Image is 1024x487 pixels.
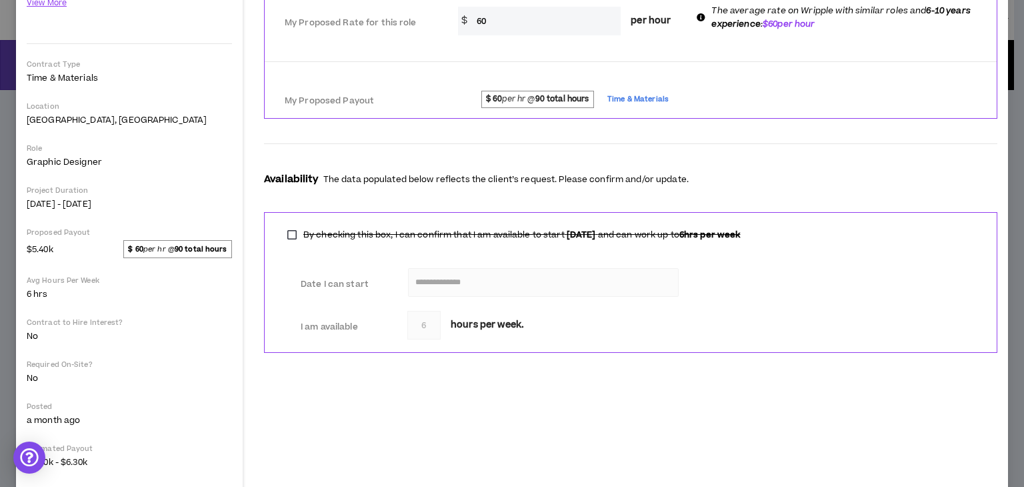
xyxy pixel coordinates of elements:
[486,93,503,105] strong: $ 60
[301,273,377,296] label: Date I can start
[481,91,594,108] span: per hr @
[451,318,524,332] span: hours per week.
[128,244,143,254] strong: $ 60
[323,173,689,186] p: The data populated below reflects the client’s request. Please confirm and/or update.
[301,316,377,339] label: I am available
[123,240,232,258] span: per hr @
[285,89,428,113] label: My Proposed Payout
[27,360,232,370] p: Required On-Site?
[27,318,232,328] p: Contract to Hire Interest?
[535,93,589,105] strong: 90 total hours
[175,244,227,254] strong: 90 total hours
[27,114,232,126] p: [GEOGRAPHIC_DATA], [GEOGRAPHIC_DATA]
[27,59,232,69] p: Contract Type
[711,5,985,30] p: The average rate on Wripple with similar roles and :
[303,229,740,241] span: By checking this box, I can confirm that I am available to start and can work up to
[27,143,232,153] p: Role
[27,414,232,426] p: a month ago
[27,185,232,195] p: Project Duration
[27,456,232,468] p: $4.50k - $6.30k
[27,227,232,237] p: Proposed Payout
[711,5,970,29] b: 6-10 years experience
[27,198,232,210] p: [DATE] - [DATE]
[27,156,102,168] span: Graphic Designer
[27,288,232,300] p: 6 hrs
[27,330,232,342] p: No
[27,72,232,84] p: Time & Materials
[679,229,741,241] b: 6 hrs per week
[763,18,815,30] b: $60 per hour
[27,101,232,111] p: Location
[565,229,598,241] b: [DATE]
[13,442,45,474] div: Open Intercom Messenger
[458,7,471,35] span: $
[631,14,671,28] span: per hour
[285,11,428,35] label: My Proposed Rate for this role
[27,241,53,257] span: $5.40k
[607,92,669,107] span: Time & Materials
[27,444,232,454] p: Estimated Payout
[264,174,318,185] h3: Availability
[27,402,232,412] p: Posted
[27,276,232,286] p: Avg Hours Per Week
[27,372,232,384] p: No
